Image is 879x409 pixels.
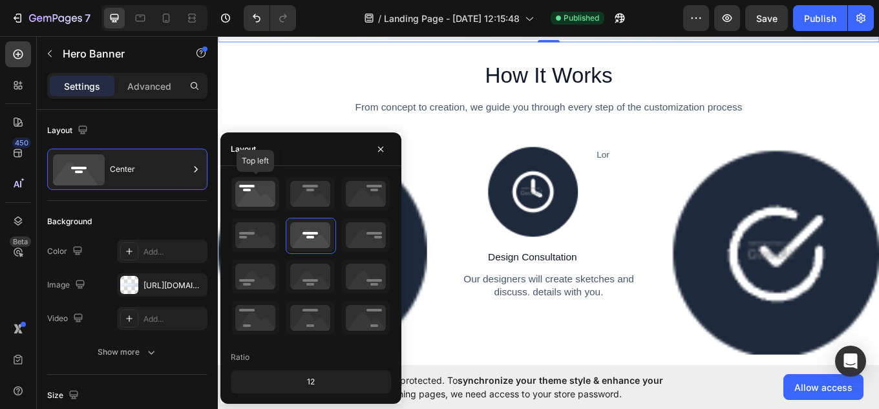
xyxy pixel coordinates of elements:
[793,5,847,31] button: Publish
[443,132,460,154] div: Lor
[127,79,171,93] p: Advanced
[143,280,204,291] div: [URL][DOMAIN_NAME]
[745,5,788,31] button: Save
[110,154,189,184] div: Center
[143,246,204,258] div: Add...
[233,373,388,391] div: 12
[63,46,173,61] p: Hero Banner
[47,122,90,140] div: Layout
[47,243,85,260] div: Color
[804,12,836,25] div: Publish
[231,351,249,363] div: Ratio
[564,12,599,24] span: Published
[266,280,511,313] div: Our designers will create sketches and discuss. details with you.
[47,387,81,404] div: Size
[47,341,207,364] button: Show more
[5,5,96,31] button: 7
[301,373,714,401] span: Your page is password protected. To when designing pages, we need access to your store password.
[531,132,776,377] img: Alt image
[218,33,879,368] iframe: Design area
[783,374,863,400] button: Allow access
[231,143,256,155] div: Layout
[10,236,31,247] div: Beta
[47,310,86,328] div: Video
[47,277,88,294] div: Image
[835,346,866,377] div: Open Intercom Messenger
[47,216,92,227] div: Background
[794,381,853,394] span: Allow access
[98,346,158,359] div: Show more
[64,79,100,93] p: Settings
[315,132,422,239] img: Alt image
[244,5,296,31] div: Undo/Redo
[756,13,778,24] span: Save
[301,375,663,399] span: synchronize your theme style & enhance your experience
[12,138,31,148] div: 450
[85,10,90,26] p: 7
[143,313,204,325] div: Add...
[378,12,381,25] span: /
[384,12,520,25] span: Landing Page - [DATE] 12:15:48
[315,255,422,272] div: Design Consultation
